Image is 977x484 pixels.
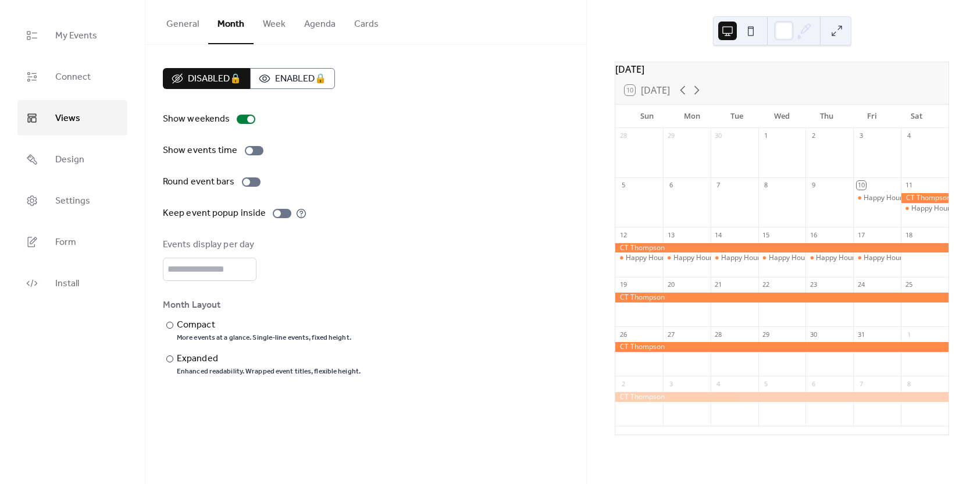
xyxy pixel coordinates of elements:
div: 31 [857,330,865,339]
div: Happy Hour Specials [769,253,836,263]
div: 28 [714,330,723,339]
span: Design [55,151,84,169]
div: Happy Hour Specials [711,253,758,263]
div: 10 [857,181,865,190]
div: Compact [177,318,349,332]
div: Wed [760,105,804,128]
div: 27 [666,330,675,339]
div: 26 [619,330,627,339]
div: 21 [714,280,723,289]
div: CT Thompson [615,293,949,302]
div: 2 [619,379,627,388]
div: Sun [625,105,669,128]
div: Happy Hour Specials [901,204,949,213]
span: Views [55,109,80,127]
div: CT Thompson [615,392,949,402]
div: Events display per day [163,238,254,252]
div: 5 [619,181,627,190]
div: 18 [904,230,913,239]
div: Happy Hour Specials [805,253,853,263]
div: Happy Hour Specials [721,253,789,263]
div: 14 [714,230,723,239]
a: Form [17,224,127,259]
div: 20 [666,280,675,289]
div: Happy Hour Specials [663,253,711,263]
div: Show events time [163,144,238,158]
a: Settings [17,183,127,218]
div: 8 [904,379,913,388]
div: 8 [762,181,771,190]
div: 2 [809,131,818,140]
span: Connect [55,68,91,86]
div: Enhanced readability. Wrapped event titles, flexible height. [177,367,361,376]
div: Happy Hour Specials [816,253,883,263]
div: CT Thompson [615,342,949,352]
div: 23 [809,280,818,289]
div: 15 [762,230,771,239]
div: 12 [619,230,627,239]
div: Sat [894,105,939,128]
div: Month Layout [163,298,566,312]
div: Mon [669,105,714,128]
div: Happy Hour Specials [864,193,931,203]
a: Install [17,265,127,301]
div: 17 [857,230,865,239]
div: CT Thompson [901,193,949,203]
div: 22 [762,280,771,289]
div: 6 [666,181,675,190]
span: Settings [55,192,90,210]
div: 29 [762,330,771,339]
div: [DATE] [615,62,949,76]
div: 9 [809,181,818,190]
div: Fri [849,105,894,128]
div: Happy Hour Specials [853,193,901,203]
div: 16 [809,230,818,239]
div: 5 [762,379,771,388]
div: 1 [904,330,913,339]
div: Round event bars [163,175,235,189]
div: 25 [904,280,913,289]
div: 19 [619,280,627,289]
span: Form [55,233,76,251]
div: 28 [619,131,627,140]
a: My Events [17,17,127,53]
div: 4 [904,131,913,140]
div: Happy Hour Specials [626,253,693,263]
div: Happy Hour Specials [864,253,931,263]
div: 11 [904,181,913,190]
div: Happy Hour Specials [673,253,741,263]
div: Happy Hour Specials [615,253,663,263]
div: 24 [857,280,865,289]
div: 3 [666,379,675,388]
div: More events at a glance. Single-line events, fixed height. [177,333,351,343]
div: Expanded [177,352,358,366]
div: Happy Hour Specials [853,253,901,263]
div: Thu [804,105,849,128]
div: CT Thompson [615,243,949,253]
div: 13 [666,230,675,239]
div: 3 [857,131,865,140]
div: 7 [857,379,865,388]
div: Show weekends [163,112,230,126]
a: Design [17,141,127,177]
div: 6 [809,379,818,388]
a: Views [17,100,127,136]
div: 4 [714,379,723,388]
a: Connect [17,59,127,94]
div: 29 [666,131,675,140]
div: 30 [809,330,818,339]
div: Happy Hour Specials [758,253,806,263]
div: Tue [715,105,760,128]
div: 1 [762,131,771,140]
span: My Events [55,27,97,45]
div: 30 [714,131,723,140]
div: 7 [714,181,723,190]
span: Install [55,275,79,293]
div: Keep event popup inside [163,207,266,220]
